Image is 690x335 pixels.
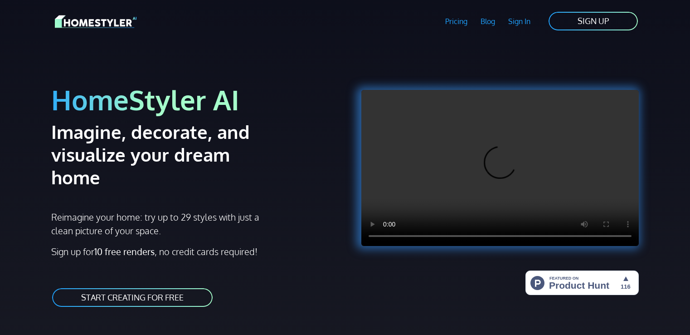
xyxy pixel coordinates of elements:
p: Reimagine your home: try up to 29 styles with just a clean picture of your space. [51,210,267,237]
strong: 10 free renders [94,246,155,257]
img: HomeStyler AI logo [55,14,136,30]
h1: HomeStyler AI [51,83,340,117]
a: START CREATING FOR FREE [51,287,214,308]
h2: Imagine, decorate, and visualize your dream home [51,120,282,188]
a: SIGN UP [548,11,639,31]
a: Sign In [501,11,537,32]
p: Sign up for , no credit cards required! [51,245,340,258]
img: HomeStyler AI - Interior Design Made Easy: One Click to Your Dream Home | Product Hunt [525,271,639,295]
a: Blog [474,11,501,32]
a: Pricing [439,11,474,32]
